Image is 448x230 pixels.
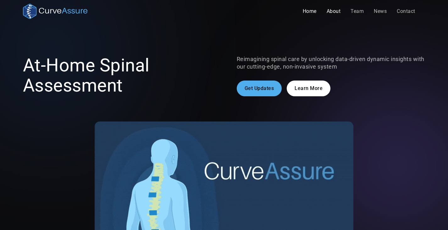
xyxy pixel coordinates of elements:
a: News [369,5,392,18]
h1: At-Home Spinal Assessment [23,55,212,96]
a: About [322,5,346,18]
p: Reimagining spinal care by unlocking data-driven dynamic insights with our cutting-edge, non-inva... [237,55,425,70]
a: home [23,4,87,19]
a: Get Updates [237,81,282,96]
a: Home [298,5,322,18]
a: Team [346,5,369,18]
a: Contact [392,5,420,18]
a: Learn More [287,81,330,96]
